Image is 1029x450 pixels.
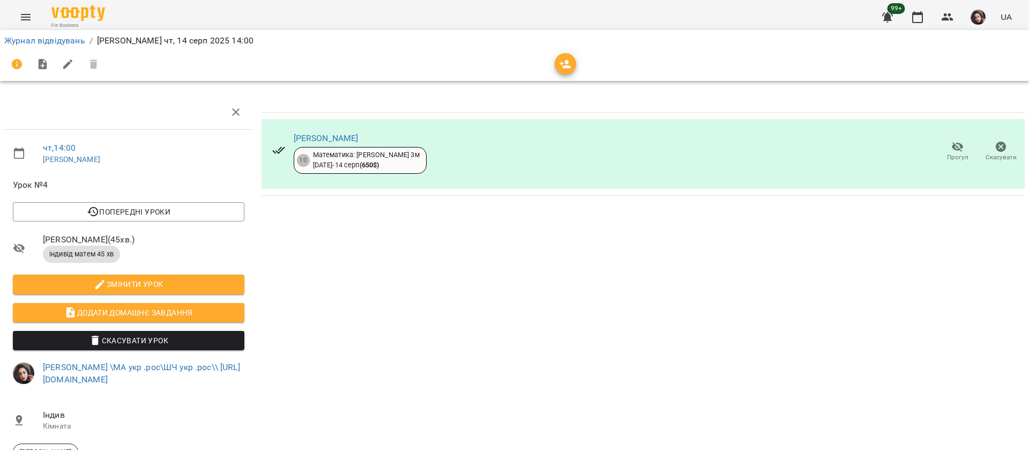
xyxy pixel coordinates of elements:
button: Скасувати Урок [13,331,244,350]
span: Індив [43,409,244,422]
a: Журнал відвідувань [4,35,85,46]
b: ( 650 $ ) [360,161,379,169]
nav: breadcrumb [4,34,1025,47]
button: Додати домашнє завдання [13,303,244,322]
button: Змінити урок [13,275,244,294]
span: Скасувати [986,153,1017,162]
span: For Business [51,22,105,29]
img: 415cf204168fa55e927162f296ff3726.jpg [13,363,34,384]
button: Попередні уроки [13,202,244,222]
span: Змінити урок [21,278,236,291]
button: Скасувати [979,137,1023,167]
span: 99+ [888,3,905,14]
span: [PERSON_NAME] ( 45 хв. ) [43,233,244,246]
button: Menu [13,4,39,30]
p: [PERSON_NAME] чт, 14 серп 2025 14:00 [97,34,253,47]
span: Скасувати Урок [21,334,236,347]
span: UA [1001,11,1012,23]
span: Прогул [947,153,968,162]
a: [PERSON_NAME] [43,155,100,164]
li: / [90,34,93,47]
span: індивід матем 45 хв [43,249,120,259]
button: UA [996,7,1016,27]
div: Математика: [PERSON_NAME] 3м [DATE] - 14 серп [313,150,420,170]
button: Прогул [936,137,979,167]
img: 415cf204168fa55e927162f296ff3726.jpg [971,10,986,25]
img: Voopty Logo [51,5,105,21]
a: чт , 14:00 [43,143,76,153]
div: 10 [297,154,310,167]
a: [PERSON_NAME] \МА укр .рос\ШЧ укр .рос\\ [URL][DOMAIN_NAME] [43,362,240,385]
span: Попередні уроки [21,205,236,218]
p: Кімната [43,421,244,432]
span: Додати домашнє завдання [21,306,236,319]
span: Урок №4 [13,179,244,191]
a: [PERSON_NAME] [294,133,359,143]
